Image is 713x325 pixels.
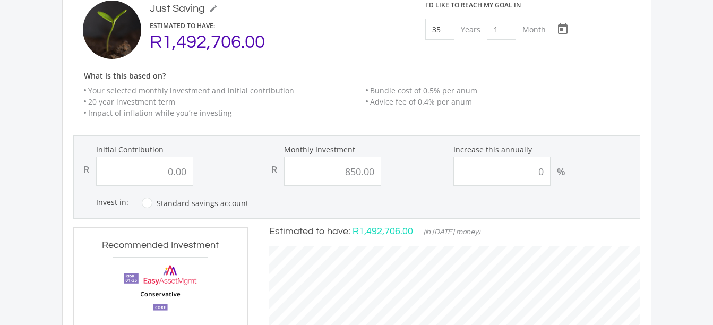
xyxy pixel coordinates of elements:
div: R [271,163,278,176]
div: R1,492,706.00 [150,36,405,48]
label: Increase this annually [453,144,637,155]
i: mode_edit [209,4,218,13]
img: EMPBundle_CConservative.png [113,258,208,316]
div: % [557,165,565,178]
span: (in [DATE] money) [424,228,480,236]
div: R [83,163,90,176]
label: Initial Contribution [77,144,260,155]
li: Your selected monthly investment and initial contribution [84,85,358,96]
div: I'd like to reach my goal in [425,1,521,10]
button: Open calendar [552,19,573,40]
div: Month [516,19,552,40]
label: Monthly Investment [265,144,448,155]
input: Months [487,19,516,40]
div: Invest in: [96,196,639,210]
label: Standard savings account [142,196,248,210]
button: mode_edit [205,1,222,16]
div: ESTIMATED TO HAVE: [150,21,405,31]
li: Bundle cost of 0.5% per anum [366,85,640,96]
div: Just Saving [150,1,205,16]
input: Years [425,19,454,40]
h3: Recommended Investment [84,238,237,253]
span: Estimated to have: [269,226,350,236]
h6: What is this based on? [73,72,651,81]
li: 20 year investment term [84,96,358,107]
span: R1,492,706.00 [353,226,413,236]
li: Impact of inflation while you’re investing [84,107,358,118]
li: Advice fee of 0.4% per anum [366,96,640,107]
div: Years [454,19,487,40]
